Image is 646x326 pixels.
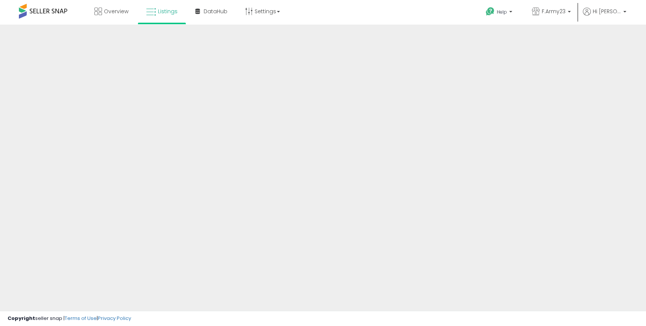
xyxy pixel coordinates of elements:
[593,8,621,15] span: Hi [PERSON_NAME]
[583,8,626,25] a: Hi [PERSON_NAME]
[98,315,131,322] a: Privacy Policy
[8,315,35,322] strong: Copyright
[65,315,97,322] a: Terms of Use
[104,8,128,15] span: Overview
[485,7,495,16] i: Get Help
[480,1,520,25] a: Help
[497,9,507,15] span: Help
[158,8,178,15] span: Listings
[8,315,131,322] div: seller snap | |
[542,8,566,15] span: F.Army23
[204,8,227,15] span: DataHub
